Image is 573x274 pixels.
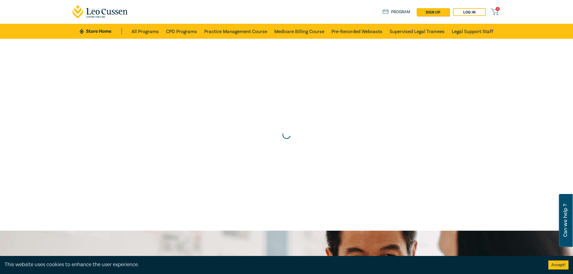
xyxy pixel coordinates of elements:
[548,260,568,269] button: Accept cookies
[562,198,568,243] span: Can we help ?
[5,261,539,269] div: This website uses cookies to enhance the user experience.
[80,28,122,35] a: Store Home
[204,24,267,39] a: Practice Management Course
[390,24,445,39] a: Supervised Legal Trainees
[496,7,500,11] span: 0
[453,8,486,16] a: Log in
[274,24,324,39] a: Medicare Billing Course
[331,24,382,39] a: Pre-Recorded Webcasts
[383,9,411,15] a: Program
[417,8,449,16] a: sign up
[131,24,159,39] a: All Programs
[452,24,493,39] a: Legal Support Staff
[166,24,197,39] a: CPD Programs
